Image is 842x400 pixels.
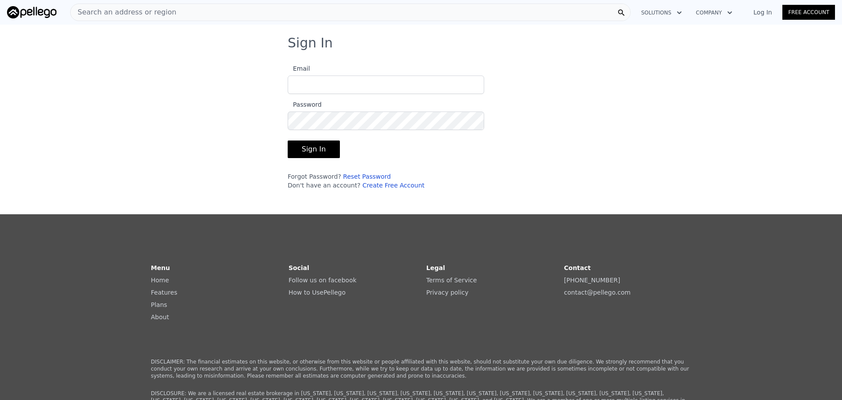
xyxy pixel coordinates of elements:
strong: Menu [151,264,170,271]
input: Password [288,112,484,130]
a: Free Account [782,5,835,20]
img: Pellego [7,6,57,18]
strong: Social [289,264,309,271]
a: Log In [743,8,782,17]
button: Sign In [288,141,340,158]
a: About [151,314,169,321]
input: Email [288,76,484,94]
span: Email [288,65,310,72]
a: Home [151,277,169,284]
a: Privacy policy [426,289,468,296]
a: Follow us on facebook [289,277,357,284]
a: Reset Password [343,173,391,180]
div: Forgot Password? Don't have an account? [288,172,484,190]
a: [PHONE_NUMBER] [564,277,620,284]
a: contact@pellego.com [564,289,631,296]
a: Create Free Account [362,182,425,189]
strong: Contact [564,264,591,271]
span: Search an address or region [71,7,176,18]
a: Plans [151,301,167,308]
h3: Sign In [288,35,554,51]
button: Solutions [634,5,689,21]
button: Company [689,5,739,21]
span: Password [288,101,321,108]
a: How to UsePellego [289,289,346,296]
a: Terms of Service [426,277,477,284]
strong: Legal [426,264,445,271]
p: DISCLAIMER: The financial estimates on this website, or otherwise from this website or people aff... [151,358,691,379]
a: Features [151,289,177,296]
